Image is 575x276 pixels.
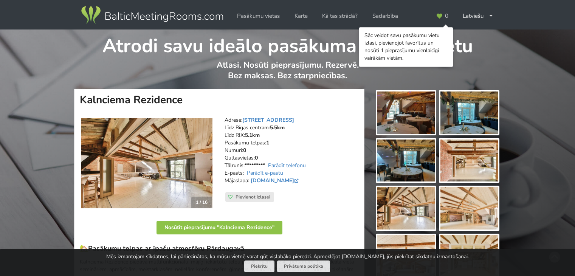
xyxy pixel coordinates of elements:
img: Kalnciema Rezidence | Rīga | Pasākumu vieta - galerijas bilde [440,91,498,134]
img: Neierastas vietas | Rīga | Kalnciema Rezidence [81,118,212,209]
strong: 5.1km [245,132,260,139]
a: Karte [289,9,313,23]
img: Kalnciema Rezidence | Rīga | Pasākumu vieta - galerijas bilde [440,140,498,182]
div: Sāc veidot savu pasākumu vietu izlasi, pievienojot favorītus un nosūti 1 pieprasījumu vienlaicīgi... [364,32,448,62]
strong: 5.5km [270,124,285,131]
button: Piekrītu [244,260,274,272]
address: Adrese: Līdz Rīgas centram: Līdz RIX: Pasākumu telpas: Numuri: Gultasvietas: Tālrunis: E-pasts: M... [225,116,359,192]
a: Parādīt telefonu [268,162,306,169]
strong: 0 [243,147,246,154]
p: Atlasi. Nosūti pieprasījumu. Rezervē. Bez maksas. Bez starpniecības. [74,60,501,89]
strong: 1 [266,139,269,146]
a: [DOMAIN_NAME] [251,177,300,184]
img: Baltic Meeting Rooms [80,5,225,26]
h1: Kalnciema Rezidence [74,89,364,111]
a: Privātuma politika [277,260,330,272]
div: Latviešu [457,9,499,23]
h1: Atrodi savu ideālo pasākuma norises vietu [74,29,501,58]
strong: 0 [255,154,258,161]
a: Kā tas strādā? [317,9,363,23]
img: Kalnciema Rezidence | Rīga | Pasākumu vieta - galerijas bilde [377,187,435,229]
h3: 🏡 [80,244,359,253]
strong: Pasākumu telpas ar īpašu atmosfēru Pārdaugavā [88,244,244,253]
a: Pasākumu vietas [232,9,285,23]
button: Nosūtīt pieprasījumu "Kalnciema Rezidence" [157,221,282,234]
a: Parādīt e-pastu [247,169,283,177]
div: 1 / 16 [191,197,212,208]
img: Kalnciema Rezidence | Rīga | Pasākumu vieta - galerijas bilde [377,140,435,182]
a: Sadarbība [367,9,403,23]
img: Kalnciema Rezidence | Rīga | Pasākumu vieta - galerijas bilde [440,187,498,229]
span: 0 [445,13,448,19]
img: Kalnciema Rezidence | Rīga | Pasākumu vieta - galerijas bilde [377,91,435,134]
a: [STREET_ADDRESS] [242,116,294,124]
span: Pievienot izlasei [236,194,270,200]
a: Neierastas vietas | Rīga | Kalnciema Rezidence 1 / 16 [81,118,212,209]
